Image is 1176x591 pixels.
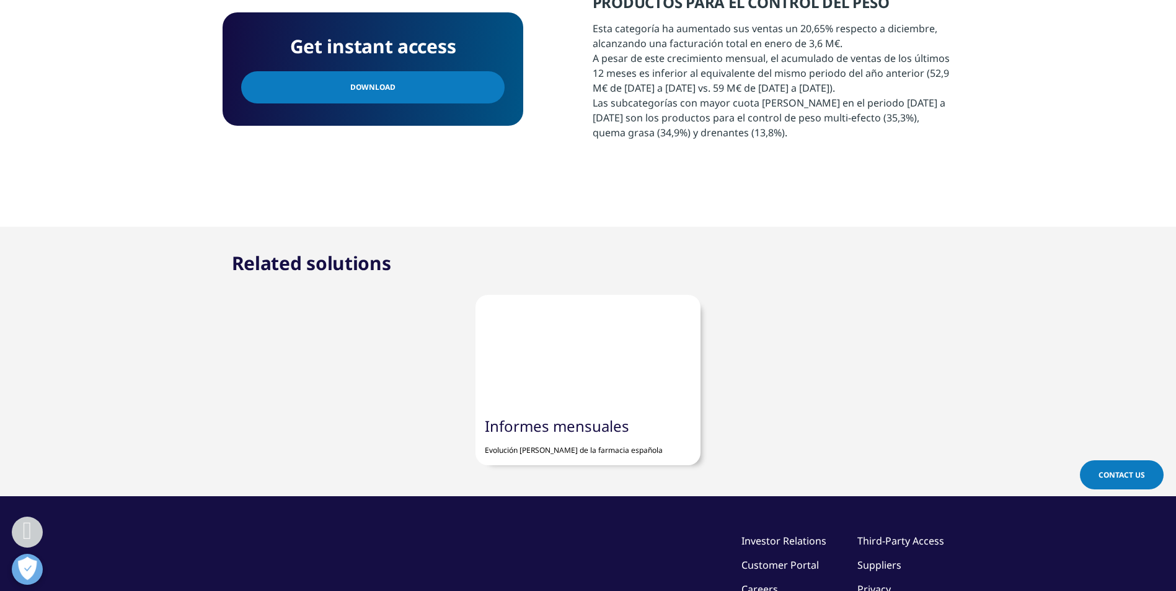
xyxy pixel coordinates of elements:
[485,436,691,456] p: Evolución [PERSON_NAME] de la farmacia española
[1099,470,1145,480] span: Contact Us
[857,558,901,572] a: Suppliers
[1080,460,1164,489] a: Contact Us
[857,534,944,548] a: Third-Party Access
[232,251,391,276] h2: Related solutions
[741,558,819,572] a: Customer Portal
[12,554,43,585] button: Abrir preferencias
[350,81,396,94] span: Download
[741,534,826,548] a: Investor Relations
[241,71,505,103] a: Download
[485,416,629,436] a: Informes mensuales
[241,31,505,62] h4: Get instant access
